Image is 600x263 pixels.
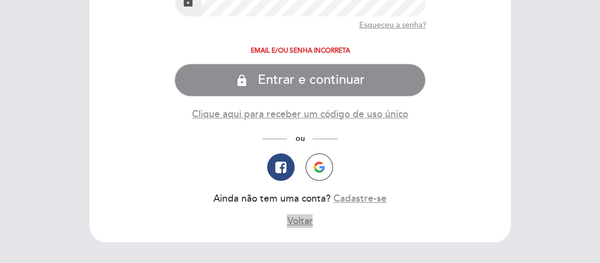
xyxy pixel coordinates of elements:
button: Cadastre-se [333,192,387,205]
div: Email e/ou senha incorreta [174,47,426,55]
button: Voltar [287,214,313,228]
span: ou [287,134,313,143]
button: Esqueceu a senha? [359,17,426,33]
i: lock [235,74,248,87]
span: Ainda não tem uma conta? [213,193,331,204]
button: Clique aqui para receber um código de uso único [192,107,408,121]
img: icon-google.png [314,162,325,173]
button: lock Entrar e continuar [174,64,426,96]
span: Entrar e continuar [258,72,365,88]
